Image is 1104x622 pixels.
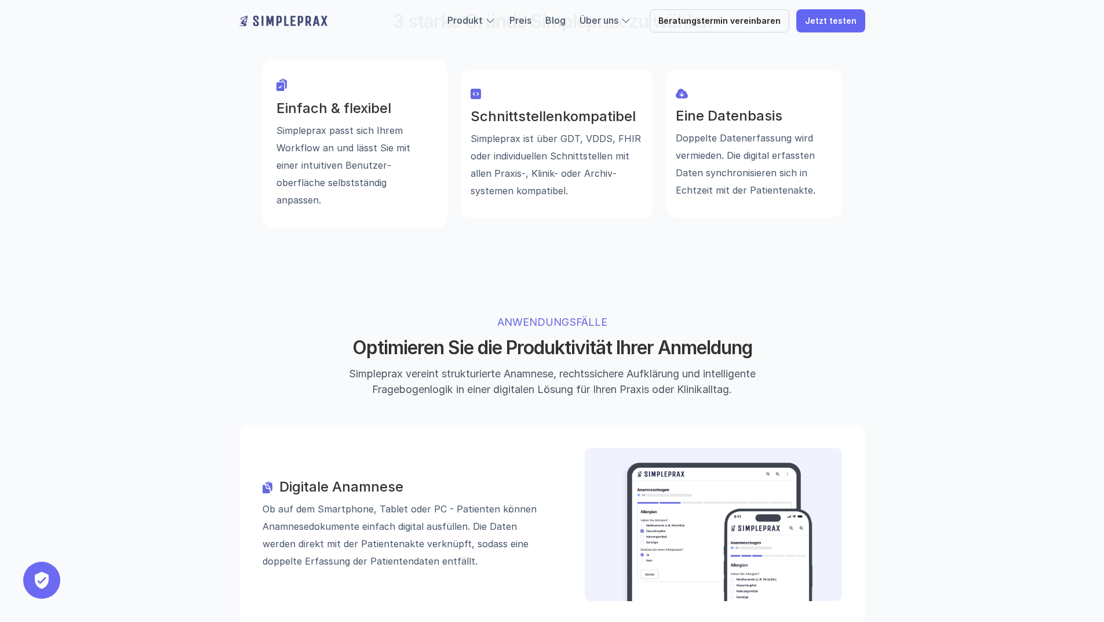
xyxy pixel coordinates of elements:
p: Simpleprax vereint strukturierte Anamnese, rechtssichere Aufklärung und intelligente Fragebogenlo... [335,366,770,397]
p: Simpleprax passt sich Ihrem Workflow an und lässt Sie mit einer intuitiven Benutzer­oberfläche se... [276,122,433,209]
h3: Eine Datenbasis [676,108,833,125]
h3: Digitale Anamnese [279,479,552,496]
h3: Einfach & flexibel [276,100,433,117]
p: Simpleprax ist über GDT, VDDS, FHIR oder individuellen Schnittstellen mit allen Praxis-, Klinik- ... [471,129,643,199]
a: Preis [509,14,531,26]
p: Jetzt testen [805,16,857,26]
a: Beratungstermin vereinbaren [650,9,789,32]
img: Beispielbild der digitalen Anamnese [619,462,815,601]
a: Jetzt testen [796,9,865,32]
p: Doppelte Datenerfassung wird vermieden. Die digital erfassten Daten synchronisieren sich in Echtz... [676,129,833,199]
a: Blog [545,14,566,26]
p: Ob auf dem Smartphone, Tablet oder PC - Patienten können Anamnese­dokumente einfach digital ausfü... [263,501,552,570]
p: Beratungstermin vereinbaren [658,16,781,26]
a: Produkt [447,14,483,26]
h2: Optimieren Sie die Produktivität Ihrer Anmeldung [335,337,770,359]
a: Über uns [580,14,618,26]
p: ANWENDUNGSFÄLLE [371,314,733,330]
h3: Schnittstellenkompatibel [471,108,643,125]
